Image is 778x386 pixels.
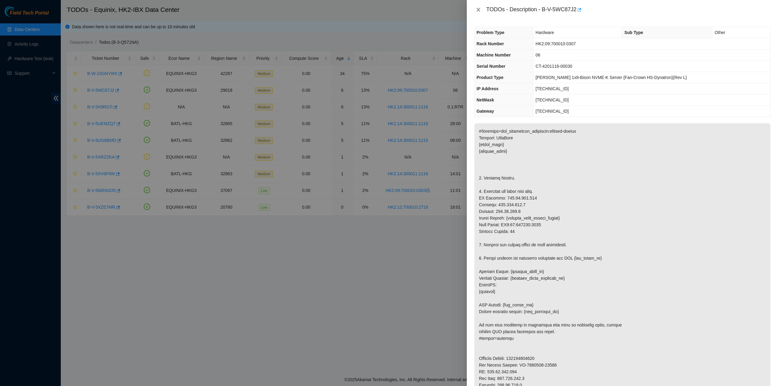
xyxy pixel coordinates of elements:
span: Product Type [477,75,503,80]
span: close [476,7,481,12]
span: NetMask [477,97,494,102]
span: Machine Number [477,53,511,57]
span: [PERSON_NAME] 1x8-Bison NVME-K Server {Fan-Crown HS-Dynatron}{Rev L} [535,75,687,80]
span: [TECHNICAL_ID] [535,97,569,102]
span: Sub Type [624,30,643,35]
span: IP Address [477,86,498,91]
span: Gateway [477,109,494,114]
span: [TECHNICAL_ID] [535,86,569,91]
span: Serial Number [477,64,505,69]
span: 06 [535,53,540,57]
div: TODOs - Description - B-V-5WC87J2 [486,5,771,15]
span: [TECHNICAL_ID] [535,109,569,114]
span: Hardware [535,30,554,35]
span: Problem Type [477,30,504,35]
span: HK2:09:700010:0307 [535,41,576,46]
button: Close [474,7,483,13]
span: Rack Number [477,41,504,46]
span: CT-4201116-00030 [535,64,572,69]
span: Other [714,30,725,35]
